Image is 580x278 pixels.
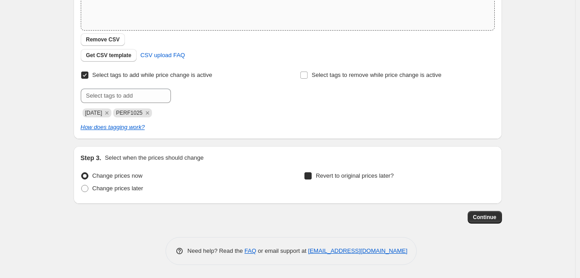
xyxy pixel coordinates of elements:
[188,247,245,254] span: Need help? Read the
[86,36,120,43] span: Remove CSV
[92,172,143,179] span: Change prices now
[81,49,137,62] button: Get CSV template
[256,247,308,254] span: or email support at
[81,33,125,46] button: Remove CSV
[81,124,145,130] a: How does tagging work?
[312,72,442,78] span: Select tags to remove while price change is active
[85,110,102,116] span: OCT25
[105,153,203,162] p: Select when the prices should change
[103,109,111,117] button: Remove OCT25
[135,48,190,63] a: CSV upload FAQ
[81,89,171,103] input: Select tags to add
[86,52,132,59] span: Get CSV template
[308,247,407,254] a: [EMAIL_ADDRESS][DOMAIN_NAME]
[92,72,212,78] span: Select tags to add while price change is active
[468,211,502,224] button: Continue
[140,51,185,60] span: CSV upload FAQ
[473,214,497,221] span: Continue
[244,247,256,254] a: FAQ
[81,153,101,162] h2: Step 3.
[92,185,143,192] span: Change prices later
[143,109,152,117] button: Remove PERF1025
[316,172,394,179] span: Revert to original prices later?
[116,110,143,116] span: PERF1025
